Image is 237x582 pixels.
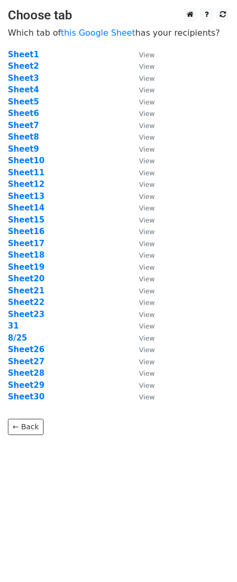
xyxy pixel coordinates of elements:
a: View [128,168,155,177]
strong: Sheet21 [8,286,45,295]
a: Sheet5 [8,97,39,107]
small: View [139,346,155,354]
a: View [128,298,155,307]
a: View [128,368,155,378]
a: Sheet20 [8,274,45,283]
a: View [128,227,155,236]
a: Sheet10 [8,156,45,165]
a: View [128,380,155,390]
small: View [139,204,155,212]
small: View [139,251,155,259]
small: View [139,51,155,59]
small: View [139,62,155,70]
a: View [128,392,155,401]
a: Sheet11 [8,168,45,177]
strong: Sheet29 [8,380,45,390]
a: View [128,192,155,201]
small: View [139,145,155,153]
small: View [139,157,155,165]
a: Sheet12 [8,179,45,189]
a: Sheet17 [8,239,45,248]
small: View [139,240,155,248]
small: View [139,98,155,106]
a: View [128,274,155,283]
small: View [139,311,155,319]
a: View [128,61,155,71]
p: Which tab of has your recipients? [8,27,229,38]
small: View [139,275,155,283]
a: Sheet2 [8,61,39,71]
a: Sheet1 [8,50,39,59]
a: Sheet18 [8,250,45,260]
small: View [139,133,155,141]
a: this Google Sheet [61,28,135,38]
a: Sheet14 [8,203,45,213]
a: Sheet27 [8,357,45,366]
small: View [139,382,155,389]
small: View [139,193,155,200]
small: View [139,358,155,366]
a: View [128,239,155,248]
a: View [128,85,155,94]
small: View [139,228,155,236]
small: View [139,322,155,330]
strong: Sheet28 [8,368,45,378]
a: View [128,286,155,295]
a: View [128,156,155,165]
h3: Choose tab [8,8,229,23]
a: Sheet26 [8,345,45,354]
a: 31 [8,321,19,331]
a: Sheet3 [8,73,39,83]
a: View [128,203,155,213]
small: View [139,263,155,271]
a: View [128,310,155,319]
small: View [139,216,155,224]
small: View [139,75,155,82]
small: View [139,181,155,188]
a: View [128,144,155,154]
a: Sheet7 [8,121,39,130]
a: View [128,215,155,225]
a: Sheet8 [8,132,39,142]
a: Sheet22 [8,298,45,307]
small: View [139,122,155,130]
a: View [128,97,155,107]
small: View [139,169,155,177]
a: Sheet9 [8,144,39,154]
strong: Sheet19 [8,262,45,272]
a: View [128,262,155,272]
a: View [128,333,155,343]
small: View [139,393,155,401]
small: View [139,86,155,94]
a: View [128,109,155,118]
small: View [139,334,155,342]
a: View [128,357,155,366]
a: Sheet15 [8,215,45,225]
a: View [128,321,155,331]
strong: Sheet6 [8,109,39,118]
a: View [128,50,155,59]
a: 8/25 [8,333,27,343]
a: View [128,179,155,189]
a: Sheet13 [8,192,45,201]
a: Sheet4 [8,85,39,94]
